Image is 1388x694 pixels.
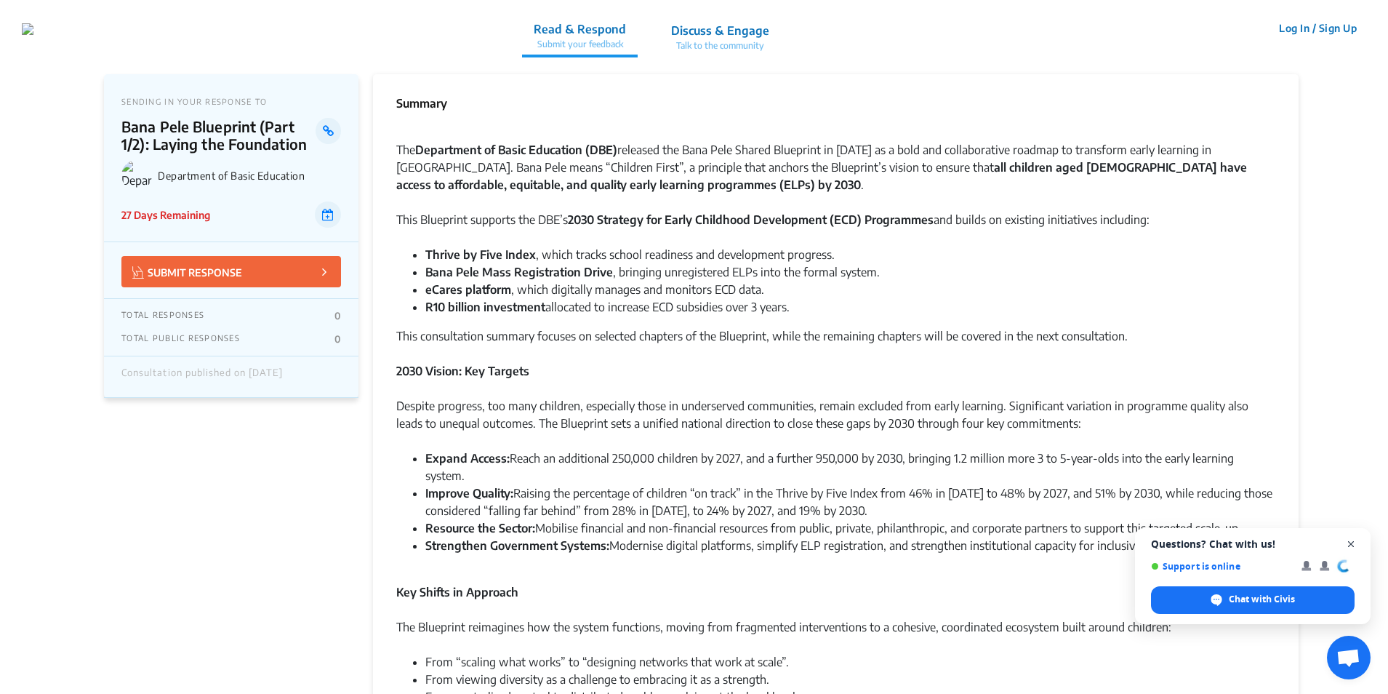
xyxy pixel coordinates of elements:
strong: Department of Basic Education (DBE) [415,143,617,157]
p: 0 [334,333,341,345]
p: 0 [334,310,341,322]
p: Department of Basic Education [158,169,341,182]
strong: Bana Pele Mass Registration Drive [425,265,613,279]
strong: Key Shifts in Approach [396,585,518,599]
span: Questions? Chat with us! [1151,538,1355,550]
p: 27 Days Remaining [121,207,210,223]
span: Chat with Civis [1151,586,1355,614]
strong: Thrive by Five Index [425,247,536,262]
p: Read & Respond [534,20,626,38]
button: Log In / Sign Up [1269,17,1366,39]
div: This Blueprint supports the DBE’s and builds on existing initiatives including: [396,211,1275,246]
li: allocated to increase ECD subsidies over 3 years. [425,298,1275,316]
div: The Blueprint reimagines how the system functions, moving from fragmented interventions to a cohe... [396,601,1275,653]
strong: Expand Access: [425,451,510,466]
img: Vector.jpg [132,266,144,279]
div: This consultation summary focuses on selected chapters of the Blueprint, while the remaining chap... [396,327,1275,362]
button: SUBMIT RESPONSE [121,256,341,287]
li: , which tracks school readiness and development progress. [425,246,1275,263]
strong: R10 billion [425,300,481,314]
p: SENDING IN YOUR RESPONSE TO [121,97,341,106]
strong: 2030 Vision: Key Targets [396,364,529,378]
div: Despite progress, too many children, especially those in underserved communities, remain excluded... [396,397,1275,450]
strong: Strengthen Government Systems: [425,538,609,553]
li: Modernise digital platforms, simplify ELP registration, and strengthen institutional capacity for... [425,537,1275,554]
li: From “scaling what works” to “designing networks that work at scale”. [425,653,1275,671]
li: Raising the percentage of children “on track” in the Thrive by Five Index from 46% in [DATE] to 4... [425,484,1275,519]
strong: Improve Quality: [425,486,513,500]
strong: Resource the Sector: [425,521,535,535]
span: Support is online [1151,561,1291,572]
span: Chat with Civis [1229,593,1295,606]
li: , which digitally manages and monitors ECD data. [425,281,1275,298]
p: Submit your feedback [534,38,626,51]
p: SUBMIT RESPONSE [132,263,242,280]
div: The released the Bana Pele Shared Blueprint in [DATE] as a bold and collaborative roadmap to tran... [396,141,1275,211]
p: Talk to the community [671,39,769,52]
strong: 2030 Strategy for Early Childhood Development (ECD) Programmes [568,212,934,227]
p: TOTAL RESPONSES [121,310,204,322]
li: From viewing diversity as a challenge to embracing it as a strength. [425,671,1275,688]
p: Discuss & Engage [671,22,769,39]
li: Reach an additional 250,000 children by 2027, and a further 950,000 by 2030, bringing 1.2 million... [425,450,1275,484]
li: Mobilise financial and non-financial resources from public, private, philanthropic, and corporate... [425,519,1275,537]
p: Summary [396,95,447,112]
li: , bringing unregistered ELPs into the formal system. [425,263,1275,281]
a: Open chat [1327,636,1371,679]
strong: investment [484,300,545,314]
img: r3bhv9o7vttlwasn7lg2llmba4yf [22,23,33,35]
div: Consultation published on [DATE] [121,367,283,386]
strong: eCares platform [425,282,511,297]
p: TOTAL PUBLIC RESPONSES [121,333,240,345]
p: Bana Pele Blueprint (Part 1/2): Laying the Foundation [121,118,316,153]
img: Department of Basic Education logo [121,160,152,191]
